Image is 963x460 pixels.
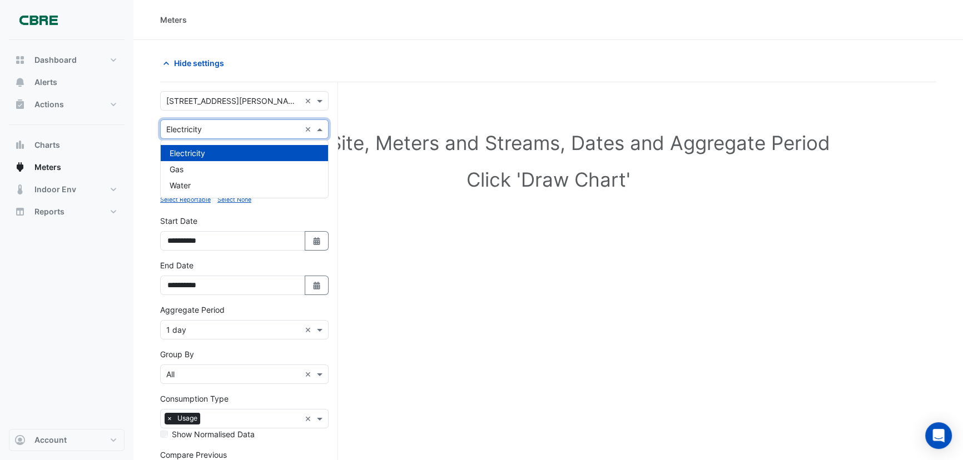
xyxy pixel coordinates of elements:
[9,178,125,201] button: Indoor Env
[9,93,125,116] button: Actions
[305,123,314,135] span: Clear
[34,184,76,195] span: Indoor Env
[305,368,314,380] span: Clear
[14,162,26,173] app-icon: Meters
[170,164,183,174] span: Gas
[165,413,175,424] span: ×
[9,201,125,223] button: Reports
[9,134,125,156] button: Charts
[9,156,125,178] button: Meters
[9,49,125,71] button: Dashboard
[160,215,197,227] label: Start Date
[34,54,77,66] span: Dashboard
[13,9,63,31] img: Company Logo
[14,206,26,217] app-icon: Reports
[305,324,314,336] span: Clear
[14,184,26,195] app-icon: Indoor Env
[34,434,67,446] span: Account
[174,57,224,69] span: Hide settings
[170,181,191,190] span: Water
[175,413,200,424] span: Usage
[14,54,26,66] app-icon: Dashboard
[160,14,187,26] div: Meters
[34,99,64,110] span: Actions
[34,162,61,173] span: Meters
[925,422,952,449] div: Open Intercom Messenger
[34,206,64,217] span: Reports
[160,304,225,316] label: Aggregate Period
[160,194,211,204] button: Select Reportable
[9,429,125,451] button: Account
[34,139,60,151] span: Charts
[305,413,314,424] span: Clear
[9,71,125,93] button: Alerts
[312,281,322,290] fa-icon: Select Date
[312,236,322,246] fa-icon: Select Date
[178,131,919,154] h1: Select Site, Meters and Streams, Dates and Aggregate Period
[217,194,251,204] button: Select None
[172,428,255,440] label: Show Normalised Data
[217,196,251,203] small: Select None
[14,139,26,151] app-icon: Charts
[160,53,231,73] button: Hide settings
[160,348,194,360] label: Group By
[160,196,211,203] small: Select Reportable
[305,95,314,107] span: Clear
[160,259,193,271] label: End Date
[14,99,26,110] app-icon: Actions
[34,77,57,88] span: Alerts
[160,140,329,198] ng-dropdown-panel: Options list
[178,168,919,191] h1: Click 'Draw Chart'
[170,148,205,158] span: Electricity
[14,77,26,88] app-icon: Alerts
[160,393,229,404] label: Consumption Type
